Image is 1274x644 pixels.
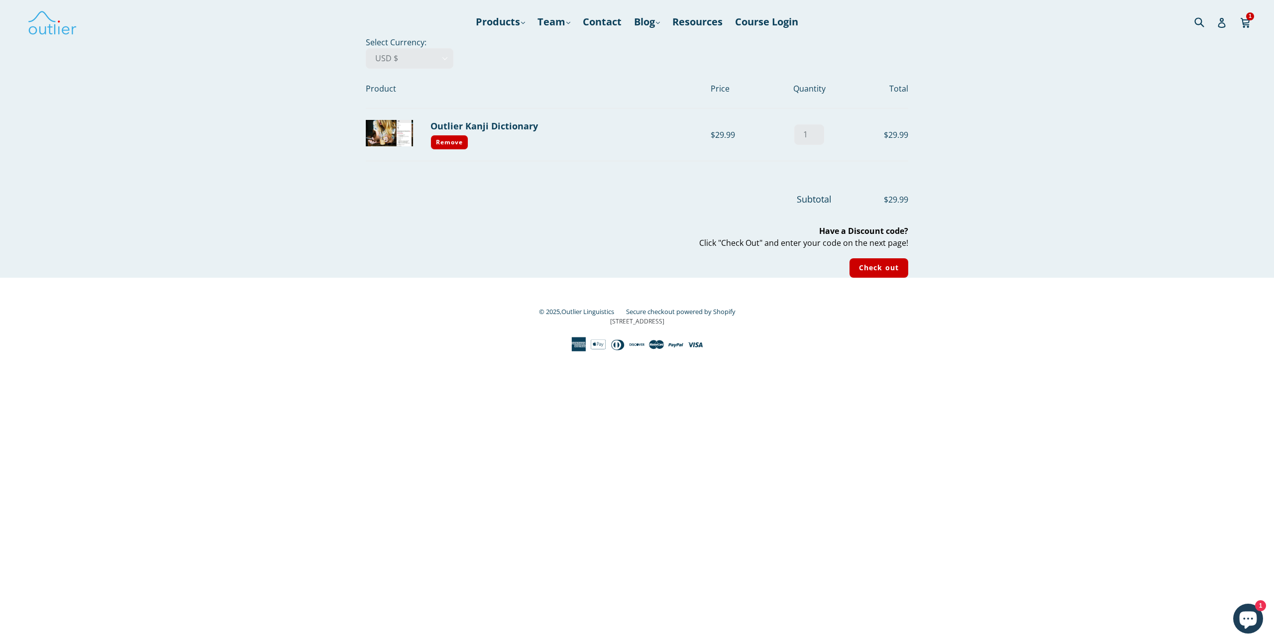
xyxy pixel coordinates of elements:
a: Products [471,13,530,31]
th: Price [711,69,770,108]
p: [STREET_ADDRESS] [366,317,908,326]
div: $29.99 [711,129,770,141]
a: Resources [667,13,728,31]
img: Outlier Kanji Dictionary [366,120,413,147]
div: $29.99 [849,129,908,141]
b: Have a Discount code? [819,225,908,236]
a: Secure checkout powered by Shopify [626,307,736,316]
span: Subtotal [797,193,832,205]
a: Course Login [730,13,803,31]
th: Product [366,69,711,108]
a: Remove [430,135,468,150]
th: Quantity [770,69,849,108]
a: Outlier Linguistics [561,307,614,316]
img: Outlier Linguistics [27,7,77,36]
a: Blog [629,13,665,31]
a: 1 [1240,10,1252,33]
a: Outlier Kanji Dictionary [430,120,538,132]
a: Contact [578,13,627,31]
small: © 2025, [539,307,624,316]
div: Select Currency: [338,36,936,278]
input: Check out [849,258,908,278]
span: $29.99 [834,194,908,206]
span: 1 [1246,12,1254,20]
input: Search [1192,11,1219,32]
a: Team [532,13,575,31]
th: Total [849,69,908,108]
inbox-online-store-chat: Shopify online store chat [1230,604,1266,636]
p: Click "Check Out" and enter your code on the next page! [366,225,908,249]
